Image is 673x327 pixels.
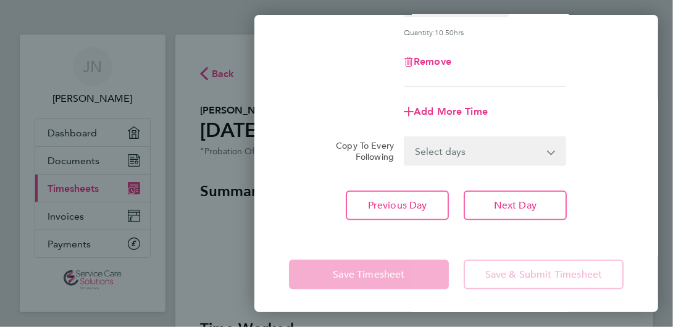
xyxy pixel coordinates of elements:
span: Next Day [494,199,537,212]
button: Add More Time [404,107,488,117]
span: 10.50 [435,27,454,37]
span: Add More Time [414,106,488,117]
button: Next Day [464,191,567,220]
button: Remove [404,57,451,67]
button: Previous Day [346,191,449,220]
div: Quantity: hrs [404,27,566,37]
span: Previous Day [368,199,427,212]
span: Remove [414,56,451,67]
label: Copy To Every Following [317,140,394,162]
